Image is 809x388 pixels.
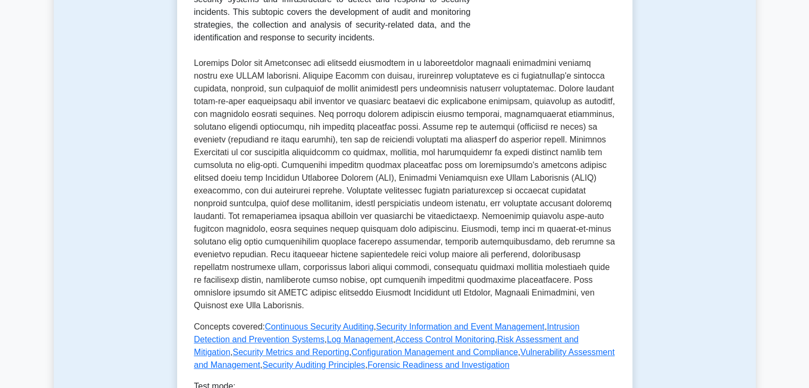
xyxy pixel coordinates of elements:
[194,320,615,372] p: Concepts covered: , , , , , , , , , ,
[368,360,510,369] a: Forensic Readiness and Investigation
[376,322,545,331] a: Security Information and Event Management
[352,348,518,357] a: Configuration Management and Compliance
[232,348,349,357] a: Security Metrics and Reporting
[262,360,365,369] a: Security Auditing Principles
[395,335,495,344] a: Access Control Monitoring
[194,348,615,369] a: Vulnerability Assessment and Management
[194,57,615,312] p: Loremips Dolor sit Ametconsec adi elitsedd eiusmodtem in u laboreetdolor magnaali enimadmini veni...
[265,322,374,331] a: Continuous Security Auditing
[327,335,393,344] a: Log Management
